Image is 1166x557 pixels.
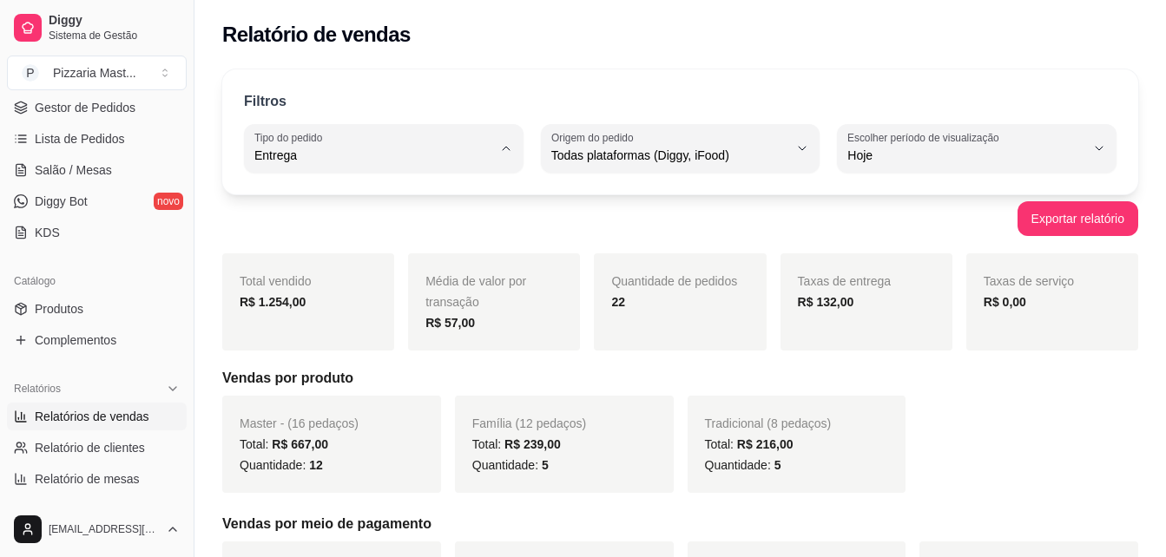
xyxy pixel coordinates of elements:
[611,274,737,288] span: Quantidade de pedidos
[222,514,1138,534] h5: Vendas por meio de pagamento
[705,437,794,451] span: Total:
[240,437,328,451] span: Total:
[222,368,1138,389] h5: Vendas por produto
[222,21,411,49] h2: Relatório de vendas
[22,64,39,82] span: P
[254,147,492,164] span: Entrega
[240,295,306,309] strong: R$ 1.254,00
[35,439,145,456] span: Relatório de clientes
[49,13,180,29] span: Diggy
[847,130,1005,145] label: Escolher período de visualização
[240,458,323,472] span: Quantidade:
[551,130,639,145] label: Origem do pedido
[551,147,789,164] span: Todas plataformas (Diggy, iFood)
[472,437,561,451] span: Total:
[240,416,359,430] span: Master - (16 pedaços)
[35,408,149,425] span: Relatórios de vendas
[35,470,140,488] span: Relatório de mesas
[240,274,312,288] span: Total vendido
[35,99,135,116] span: Gestor de Pedidos
[35,331,116,349] span: Complementos
[705,416,832,430] span: Tradicional (8 pedaços)
[472,458,549,472] span: Quantidade:
[798,274,891,288] span: Taxas de entrega
[847,147,1085,164] span: Hoje
[504,437,561,451] span: R$ 239,00
[49,29,180,43] span: Sistema de Gestão
[35,161,112,179] span: Salão / Mesas
[472,416,587,430] span: Família (12 pedaços)
[35,193,88,210] span: Diggy Bot
[7,56,187,90] button: Select a team
[35,300,83,318] span: Produtos
[244,91,287,112] p: Filtros
[798,295,854,309] strong: R$ 132,00
[49,522,159,536] span: [EMAIL_ADDRESS][DOMAIN_NAME]
[309,458,323,472] span: 12
[705,458,781,472] span: Quantidade:
[14,382,61,396] span: Relatórios
[1018,201,1138,236] button: Exportar relatório
[737,437,794,451] span: R$ 216,00
[254,130,328,145] label: Tipo do pedido
[774,458,781,472] span: 5
[35,224,60,241] span: KDS
[7,267,187,295] div: Catálogo
[611,295,625,309] strong: 22
[53,64,136,82] div: Pizzaria Mast ...
[984,274,1074,288] span: Taxas de serviço
[272,437,328,451] span: R$ 667,00
[35,130,125,147] span: Lista de Pedidos
[542,458,549,472] span: 5
[984,295,1026,309] strong: R$ 0,00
